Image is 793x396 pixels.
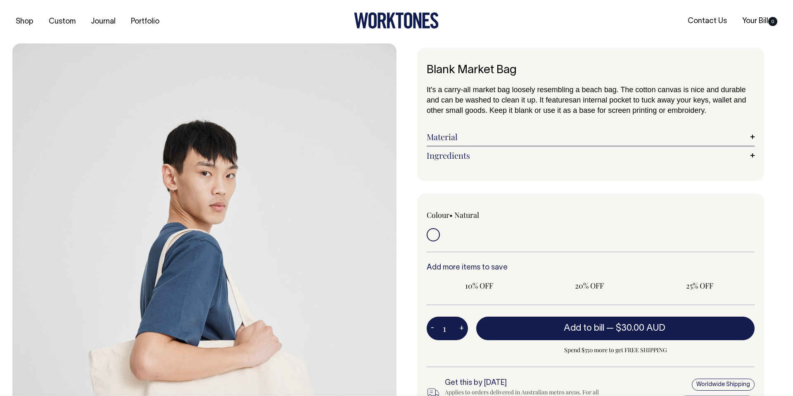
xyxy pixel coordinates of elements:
input: 10% OFF [427,278,532,293]
span: $30.00 AUD [616,324,665,332]
span: Add to bill [564,324,604,332]
a: Your Bill0 [739,14,781,28]
input: 25% OFF [647,278,752,293]
span: 20% OFF [541,281,638,291]
div: Colour [427,210,558,220]
a: Journal [88,15,119,29]
a: Custom [45,15,79,29]
button: + [455,320,468,337]
span: 0 [768,17,777,26]
h1: Blank Market Bag [427,64,755,77]
span: 10% OFF [431,281,528,291]
a: Contact Us [684,14,730,28]
h6: Add more items to save [427,264,755,272]
span: t features [541,96,572,104]
button: - [427,320,438,337]
h6: Get this by [DATE] [445,379,606,387]
span: It's a carry-all market bag loosely resembling a beach bag. The cotton canvas is nice and durable... [427,86,746,104]
button: Add to bill —$30.00 AUD [476,317,755,340]
label: Natural [454,210,479,220]
span: an internal pocket to tuck away your keys, wallet and other small goods. Keep it blank or use it ... [427,96,746,115]
a: Shop [12,15,37,29]
input: 20% OFF [537,278,642,293]
a: Material [427,132,755,142]
span: — [606,324,667,332]
span: • [449,210,453,220]
a: Portfolio [128,15,163,29]
span: Spend $350 more to get FREE SHIPPING [476,345,755,355]
span: 25% OFF [651,281,748,291]
a: Ingredients [427,150,755,160]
